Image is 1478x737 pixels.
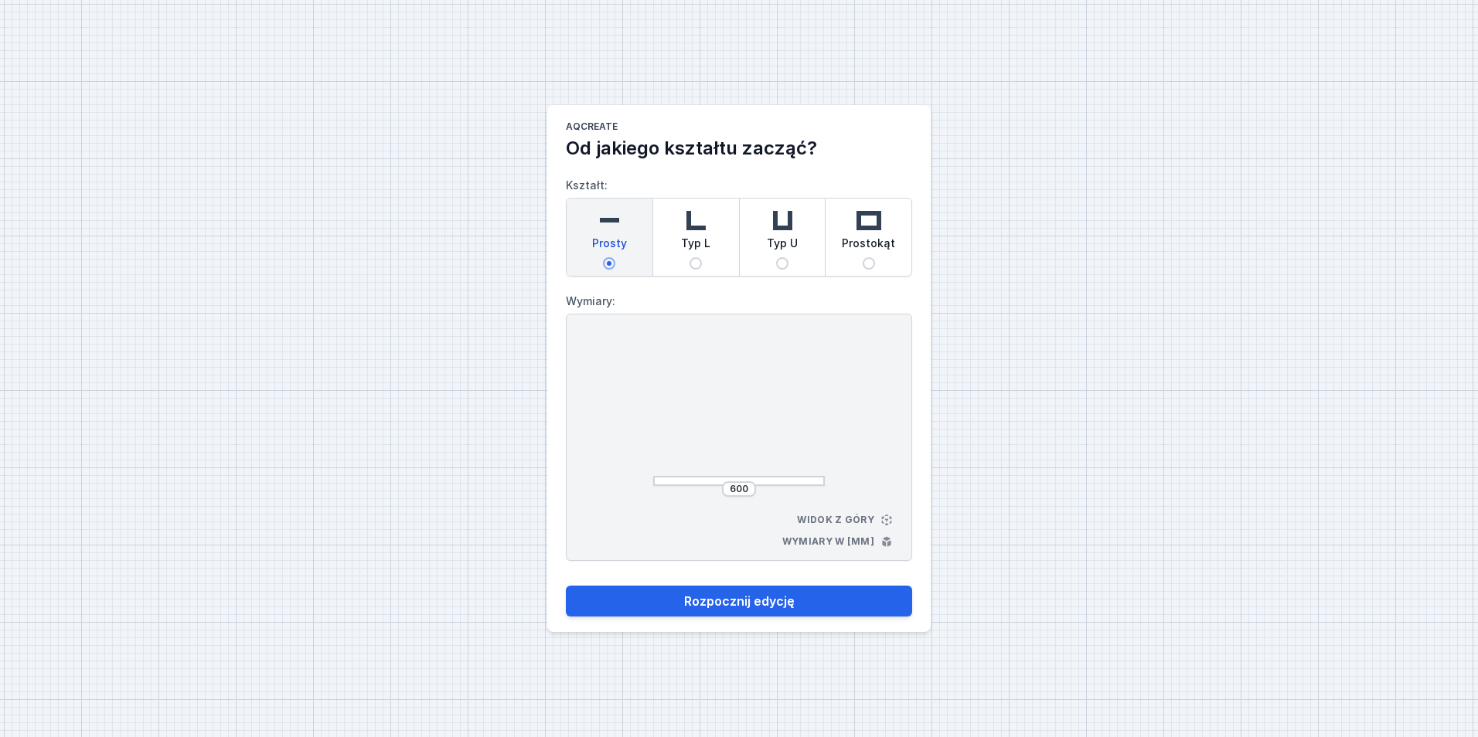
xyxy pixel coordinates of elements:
[863,257,875,270] input: Prostokąt
[566,121,912,136] h1: AQcreate
[603,257,615,270] input: Prosty
[842,236,895,257] span: Prostokąt
[727,483,751,495] input: Wymiar [mm]
[566,289,912,314] label: Wymiary:
[566,173,912,277] label: Kształt:
[853,205,884,236] img: rectangle.svg
[681,236,710,257] span: Typ L
[767,236,798,257] span: Typ U
[566,136,912,161] h2: Od jakiego kształtu zacząć?
[594,205,625,236] img: straight.svg
[566,586,912,616] button: Rozpocznij edycję
[690,257,702,270] input: Typ L
[680,205,711,236] img: l-shaped.svg
[767,205,798,236] img: u-shaped.svg
[592,236,627,257] span: Prosty
[776,257,788,270] input: Typ U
